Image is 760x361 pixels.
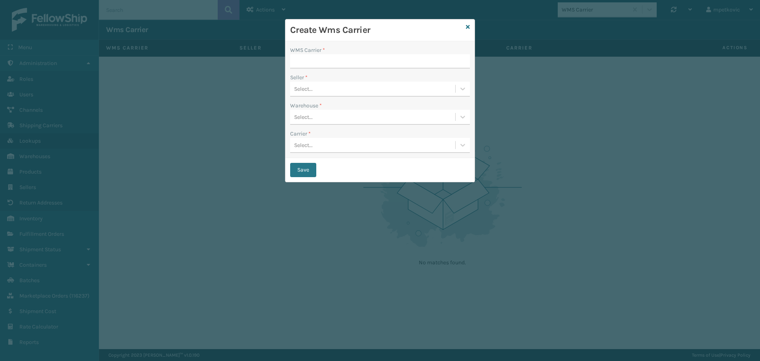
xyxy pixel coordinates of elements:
[290,46,325,54] label: WMS Carrier
[294,141,313,149] div: Select...
[294,113,313,121] div: Select...
[290,24,463,36] h3: Create Wms Carrier
[294,85,313,93] div: Select...
[290,101,322,110] label: Warehouse
[290,73,308,82] label: Seller
[290,163,316,177] button: Save
[290,130,311,138] label: Carrier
